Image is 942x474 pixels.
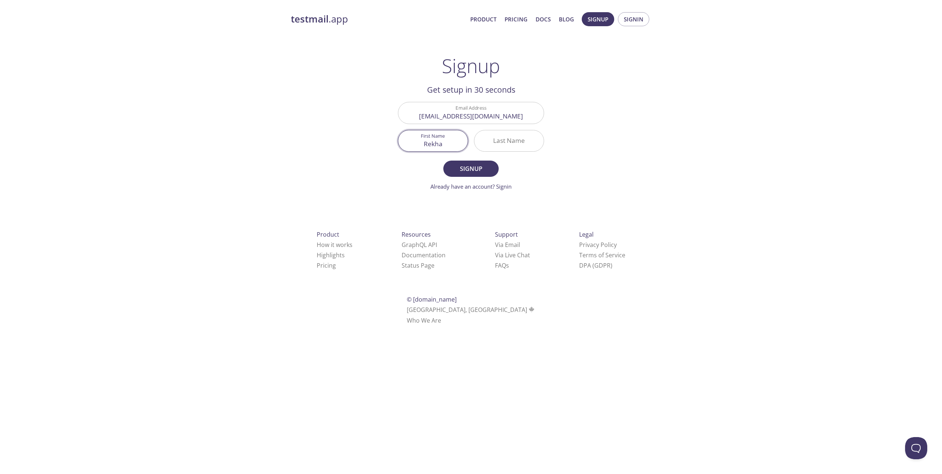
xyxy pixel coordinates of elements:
[624,14,643,24] span: Signin
[559,14,574,24] a: Blog
[536,14,551,24] a: Docs
[442,55,500,77] h1: Signup
[579,241,617,249] a: Privacy Policy
[443,161,499,177] button: Signup
[317,241,353,249] a: How it works
[291,13,329,25] strong: testmail
[582,12,614,26] button: Signup
[398,83,544,96] h2: Get setup in 30 seconds
[495,230,518,238] span: Support
[317,261,336,269] a: Pricing
[407,316,441,324] a: Who We Are
[588,14,608,24] span: Signup
[505,14,527,24] a: Pricing
[430,183,512,190] a: Already have an account? Signin
[317,230,339,238] span: Product
[470,14,496,24] a: Product
[495,251,530,259] a: Via Live Chat
[451,164,491,174] span: Signup
[291,13,464,25] a: testmail.app
[402,251,446,259] a: Documentation
[506,261,509,269] span: s
[495,261,509,269] a: FAQ
[579,251,625,259] a: Terms of Service
[317,251,345,259] a: Highlights
[402,230,431,238] span: Resources
[579,261,612,269] a: DPA (GDPR)
[407,306,536,314] span: [GEOGRAPHIC_DATA], [GEOGRAPHIC_DATA]
[402,241,437,249] a: GraphQL API
[579,230,594,238] span: Legal
[495,241,520,249] a: Via Email
[905,437,927,459] iframe: Help Scout Beacon - Open
[407,295,457,303] span: © [DOMAIN_NAME]
[618,12,649,26] button: Signin
[402,261,434,269] a: Status Page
